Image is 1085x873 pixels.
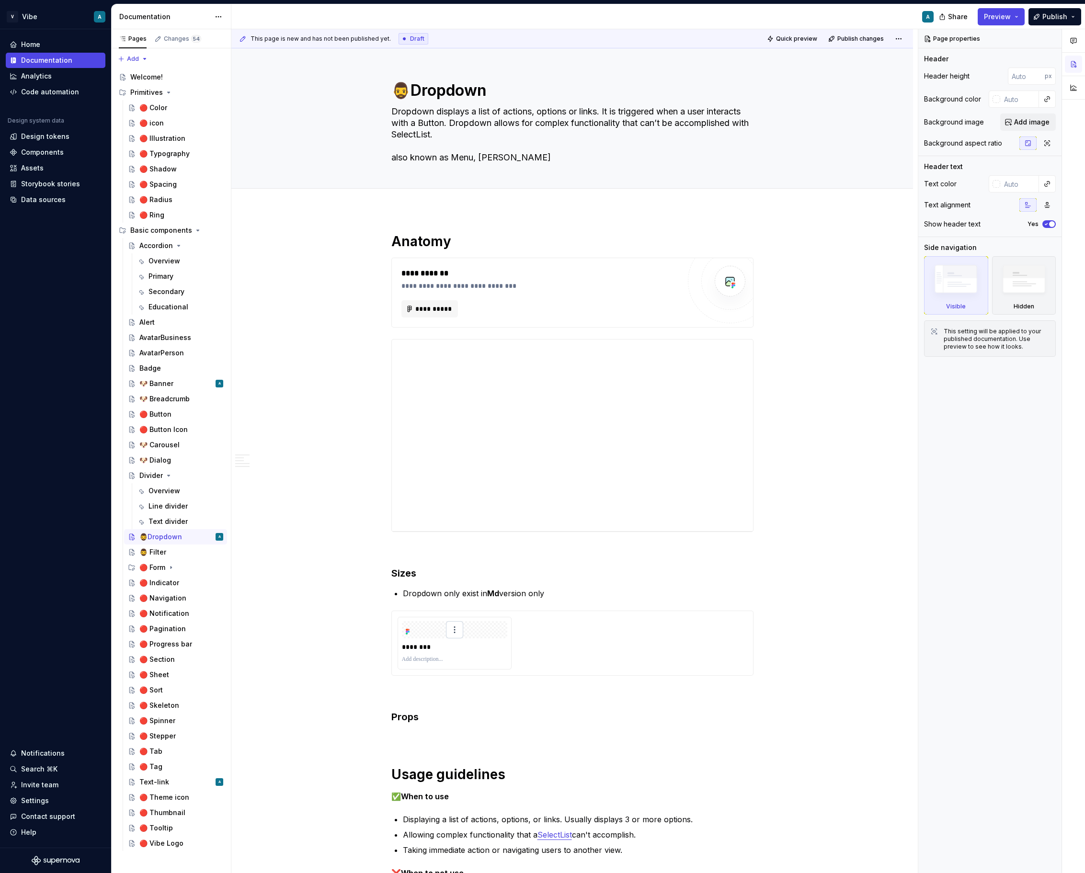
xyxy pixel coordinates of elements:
[251,35,391,43] span: This page is new and has not been published yet.
[124,330,227,345] a: AvatarBusiness
[139,808,185,817] div: 🔴 Thumbnail
[139,394,190,404] div: 🐶 Breadcrumb
[124,790,227,805] a: 🔴 Theme icon
[124,100,227,115] a: 🔴 Color
[1014,303,1034,310] div: Hidden
[124,774,227,790] a: Text-linkA
[924,256,988,315] div: Visible
[6,145,105,160] a: Components
[124,437,227,453] a: 🐶 Carousel
[133,514,227,529] a: Text divider
[6,793,105,808] a: Settings
[139,317,155,327] div: Alert
[21,780,58,790] div: Invite team
[124,560,227,575] div: 🔴 Form
[391,791,754,802] p: ✅
[130,72,163,82] div: Welcome!
[934,8,974,25] button: Share
[139,103,167,113] div: 🔴 Color
[124,544,227,560] a: 🧔‍♂️ Filter
[139,241,173,250] div: Accordion
[124,407,227,422] a: 🔴 Button
[124,146,227,161] a: 🔴 Typography
[124,698,227,713] a: 🔴 Skeleton
[139,532,182,542] div: 🧔‍♂️Dropdown
[403,814,754,825] p: Displaying a list of actions, options, or links. Usually displays 3 or more options.
[124,161,227,177] a: 🔴 Shadow
[148,517,188,526] div: Text divider
[948,12,968,22] span: Share
[946,303,966,310] div: Visible
[6,809,105,824] button: Contact support
[1000,113,1056,131] button: Add image
[139,655,175,664] div: 🔴 Section
[21,71,52,81] div: Analytics
[924,179,957,189] div: Text color
[139,839,183,848] div: 🔴 Vibe Logo
[133,284,227,299] a: Secondary
[487,589,499,598] strong: Md
[139,624,186,634] div: 🔴 Pagination
[218,379,221,388] div: A
[21,56,72,65] div: Documentation
[21,132,69,141] div: Design tokens
[124,759,227,774] a: 🔴 Tag
[391,710,754,724] h3: Props
[924,138,1002,148] div: Background aspect ratio
[139,762,162,771] div: 🔴 Tag
[218,777,221,787] div: A
[148,302,188,312] div: Educational
[6,176,105,192] a: Storybook stories
[403,588,754,599] p: Dropdown only exist in version only
[164,35,201,43] div: Changes
[139,777,169,787] div: Text-link
[124,805,227,820] a: 🔴 Thumbnail
[6,160,105,176] a: Assets
[133,299,227,315] a: Educational
[1042,12,1067,22] span: Publish
[21,796,49,805] div: Settings
[139,195,172,204] div: 🔴 Radius
[21,40,40,49] div: Home
[984,12,1011,22] span: Preview
[124,636,227,652] a: 🔴 Progress bar
[124,682,227,698] a: 🔴 Sort
[139,379,173,388] div: 🐶 Banner
[98,13,102,21] div: A
[124,606,227,621] a: 🔴 Notification
[924,94,981,104] div: Background color
[124,667,227,682] a: 🔴 Sheet
[139,118,164,128] div: 🔴 icon
[124,621,227,636] a: 🔴 Pagination
[139,670,169,680] div: 🔴 Sheet
[124,361,227,376] a: Badge
[389,79,752,102] textarea: 🧔‍♂️Dropdown
[21,147,64,157] div: Components
[926,13,930,21] div: A
[124,590,227,606] a: 🔴 Navigation
[148,486,180,496] div: Overview
[139,701,179,710] div: 🔴 Skeleton
[139,793,189,802] div: 🔴 Theme icon
[124,192,227,207] a: 🔴 Radius
[148,256,180,266] div: Overview
[837,35,884,43] span: Publish changes
[537,830,572,839] a: SelectList
[124,131,227,146] a: 🔴 Illustration
[148,287,184,296] div: Secondary
[924,219,981,229] div: Show header text
[21,748,65,758] div: Notifications
[139,578,179,588] div: 🔴 Indicator
[124,820,227,836] a: 🔴 Tooltip
[124,315,227,330] a: Alert
[139,823,173,833] div: 🔴 Tooltip
[124,575,227,590] a: 🔴 Indicator
[1028,8,1081,25] button: Publish
[8,117,64,125] div: Design system data
[124,836,227,851] a: 🔴 Vibe Logo
[124,177,227,192] a: 🔴 Spacing
[1008,68,1045,85] input: Auto
[21,764,57,774] div: Search ⌘K
[130,226,192,235] div: Basic components
[6,37,105,52] a: Home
